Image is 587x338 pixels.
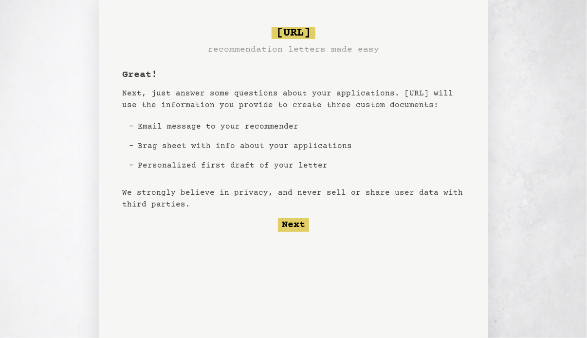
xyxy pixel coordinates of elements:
[272,27,315,39] span: [URL]
[134,117,356,136] li: Email message to your recommender
[208,43,379,56] h3: recommendation letters made easy
[134,156,356,175] li: Personalized first draft of your letter
[134,136,356,156] li: Brag sheet with info about your applications
[122,187,465,210] p: We strongly believe in privacy, and never sell or share user data with third parties.
[278,218,309,232] button: Next
[122,88,465,111] p: Next, just answer some questions about your applications. [URL] will use the information you prov...
[122,68,157,82] h1: Great!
